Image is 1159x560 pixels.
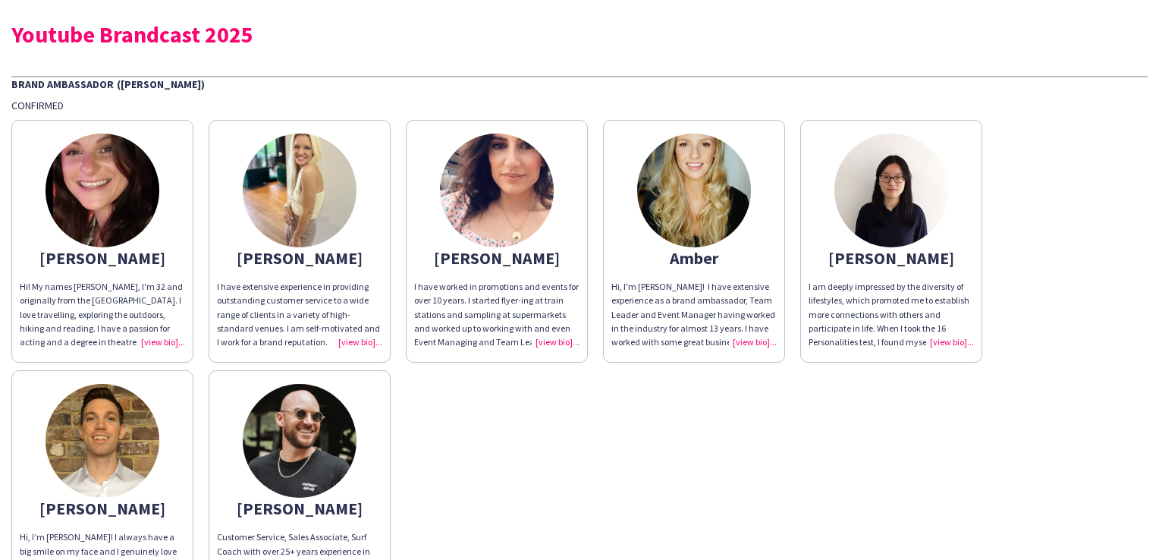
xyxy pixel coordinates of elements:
[243,384,356,498] img: thumb-6811dc8828361.jpeg
[46,384,159,498] img: thumb-1649385450624f9fea84920.png
[637,134,751,247] img: thumb-5e5f8fbd80aa5.jpg
[20,280,185,349] div: Hi! My names [PERSON_NAME], I'm 32 and originally from the [GEOGRAPHIC_DATA]. I love travelling, ...
[11,23,1148,46] div: Youtube Brandcast 2025
[809,251,974,265] div: [PERSON_NAME]
[46,134,159,247] img: thumb-67bc0d12a21f1.jpg
[414,280,579,349] div: I have worked in promotions and events for over 10 years. I started flyer-ing at train stations a...
[20,502,185,515] div: [PERSON_NAME]
[440,134,554,247] img: thumb-5e5f2f07e33a2.jpeg
[834,134,948,247] img: thumb-661605888d492.jpg
[809,280,974,349] div: I am deeply impressed by the diversity of lifestyles, which promoted me to establish more connect...
[611,251,777,265] div: Amber
[243,134,356,247] img: thumb-62eb7df9060a6.jpg
[20,251,185,265] div: [PERSON_NAME]
[11,76,1148,91] div: Brand Ambassador ([PERSON_NAME])
[414,251,579,265] div: [PERSON_NAME]
[11,99,1148,112] div: Confirmed
[611,281,775,375] span: Hi, I'm [PERSON_NAME]! I have extensive experience as a brand ambassador, Team Leader and Event M...
[217,281,380,348] span: I have extensive experience in providing outstanding customer service to a wide range of clients ...
[217,502,382,515] div: [PERSON_NAME]
[217,251,382,265] div: [PERSON_NAME]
